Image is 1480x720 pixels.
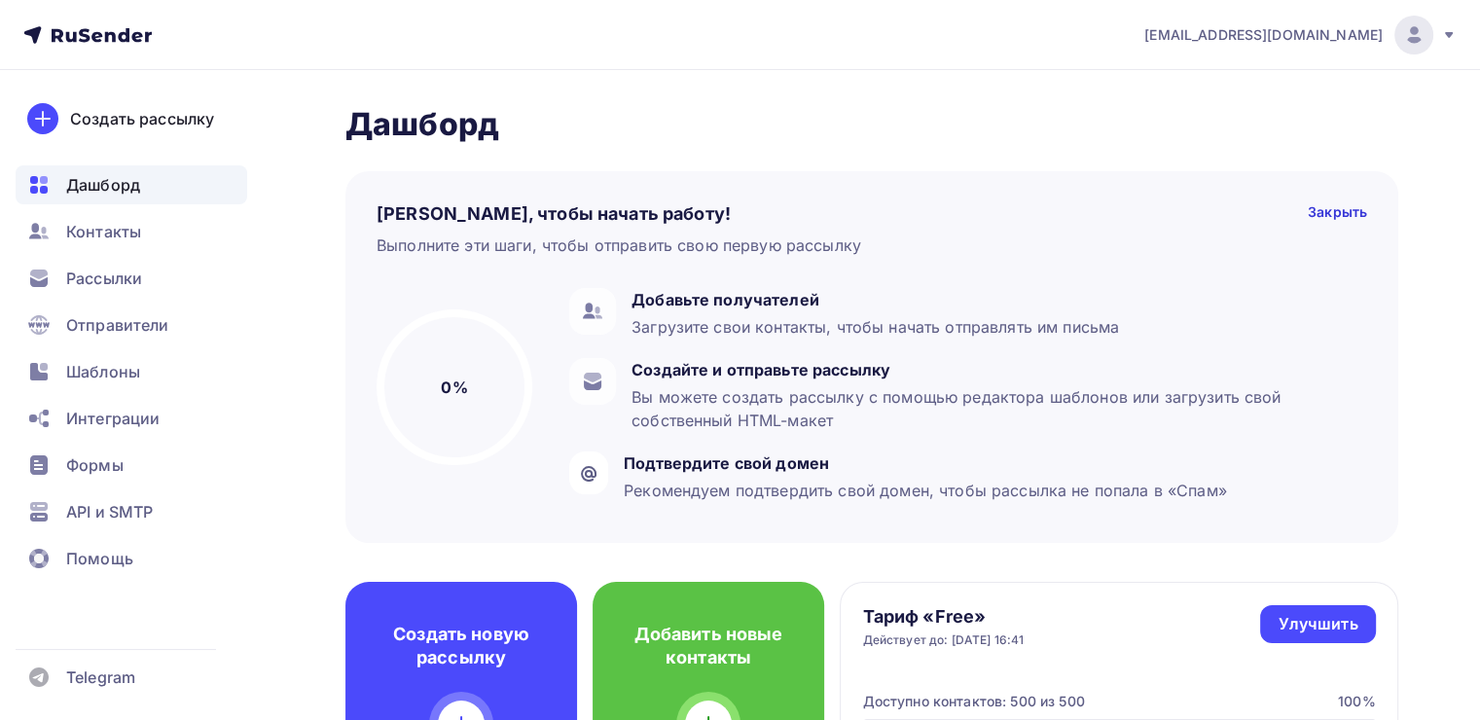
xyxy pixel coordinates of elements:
div: Подтвердите свой домен [624,451,1227,475]
div: Действует до: [DATE] 16:41 [863,632,1025,648]
div: 100% [1338,692,1376,711]
a: Улучшить [1260,605,1375,643]
div: Доступно контактов: 500 из 500 [863,692,1085,711]
div: Улучшить [1278,613,1357,635]
span: API и SMTP [66,500,153,523]
span: Интеграции [66,407,160,430]
div: Рекомендуем подтвердить свой домен, чтобы рассылка не попала в «Спам» [624,479,1227,502]
a: Контакты [16,212,247,251]
div: Выполните эти шаги, чтобы отправить свою первую рассылку [377,234,861,257]
span: Telegram [66,666,135,689]
a: Рассылки [16,259,247,298]
div: Создать рассылку [70,107,214,130]
a: Формы [16,446,247,485]
span: Отправители [66,313,169,337]
span: Формы [66,453,124,477]
div: Загрузите свои контакты, чтобы начать отправлять им письма [632,315,1119,339]
h5: 0% [441,376,467,399]
a: Отправители [16,306,247,344]
a: Шаблоны [16,352,247,391]
a: [EMAIL_ADDRESS][DOMAIN_NAME] [1144,16,1457,54]
span: Рассылки [66,267,142,290]
div: Создайте и отправьте рассылку [632,358,1357,381]
div: Закрыть [1308,202,1367,226]
h4: Добавить новые контакты [624,623,793,669]
h4: Создать новую рассылку [377,623,546,669]
div: Вы можете создать рассылку с помощью редактора шаблонов или загрузить свой собственный HTML-макет [632,385,1357,432]
h4: [PERSON_NAME], чтобы начать работу! [377,202,731,226]
h4: Тариф «Free» [863,605,1025,629]
span: Помощь [66,547,133,570]
span: Контакты [66,220,141,243]
span: Шаблоны [66,360,140,383]
div: Добавьте получателей [632,288,1119,311]
span: [EMAIL_ADDRESS][DOMAIN_NAME] [1144,25,1383,45]
span: Дашборд [66,173,140,197]
a: Дашборд [16,165,247,204]
h2: Дашборд [345,105,1398,144]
